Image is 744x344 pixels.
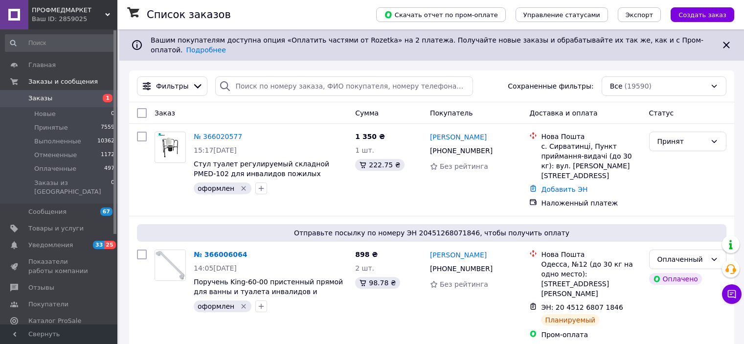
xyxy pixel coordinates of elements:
[198,302,234,310] span: оформлен
[194,278,343,305] a: Поручень King-60-00 пристенный прямой для ванны и туалета инвалидов и пожилых
[626,11,653,19] span: Экспорт
[28,283,54,292] span: Отзывы
[508,81,593,91] span: Сохраненные фильтры:
[618,7,661,22] button: Экспорт
[28,224,84,233] span: Товары и услуги
[440,162,488,170] span: Без рейтинга
[101,123,114,132] span: 7559
[194,160,329,187] a: Стул туалет регулируемый складной PMED-102 для инвалидов пожилых кресло горшок
[541,303,623,311] span: ЭН: 20 4512 6807 1846
[34,151,77,160] span: Отмененные
[141,228,722,238] span: Отправьте посылку по номеру ЭН 20451268071846, чтобы получить оплату
[430,265,493,273] span: [PHONE_NUMBER]
[28,94,52,103] span: Заказы
[155,132,186,163] a: Фото товару
[355,159,404,171] div: 222.75 ₴
[541,259,641,298] div: Одесса, №12 (до 30 кг на одно место): [STREET_ADDRESS][PERSON_NAME]
[610,81,623,91] span: Все
[657,254,706,265] div: Оплаченный
[147,9,231,21] h1: Список заказов
[100,207,113,216] span: 67
[355,146,374,154] span: 1 шт.
[198,184,234,192] span: оформлен
[355,133,385,140] span: 1 350 ₴
[34,137,81,146] span: Выполненные
[430,132,487,142] a: [PERSON_NAME]
[516,7,608,22] button: Управление статусами
[430,147,493,155] span: [PHONE_NUMBER]
[440,280,488,288] span: Без рейтинга
[28,241,73,250] span: Уведомления
[541,132,641,141] div: Нова Пошта
[28,300,68,309] span: Покупатели
[156,81,188,91] span: Фильтры
[158,132,182,162] img: Фото товару
[28,77,98,86] span: Заказы и сообщения
[155,109,175,117] span: Заказ
[104,164,114,173] span: 497
[103,94,113,102] span: 1
[541,141,641,181] div: с. Сирватинці, Пункт приймання-видачі (до 30 кг): вул. [PERSON_NAME][STREET_ADDRESS]
[34,110,56,118] span: Новые
[104,241,115,249] span: 25
[194,133,242,140] a: № 366020577
[97,137,114,146] span: 10362
[215,76,473,96] input: Поиск по номеру заказа, ФИО покупателя, номеру телефона, Email, номеру накладной
[28,317,81,325] span: Каталог ProSale
[28,257,90,275] span: Показатели работы компании
[523,11,600,19] span: Управление статусами
[111,110,114,118] span: 0
[649,109,674,117] span: Статус
[240,184,248,192] svg: Удалить метку
[541,185,587,193] a: Добавить ЭН
[355,251,378,258] span: 898 ₴
[111,179,114,196] span: 0
[529,109,597,117] span: Доставка и оплата
[430,109,473,117] span: Покупатель
[240,302,248,310] svg: Удалить метку
[186,46,226,54] a: Подробнее
[32,15,117,23] div: Ваш ID: 2859025
[541,330,641,340] div: Пром-оплата
[32,6,105,15] span: ПРОФМЕДМАРКЕТ
[355,277,400,289] div: 98.78 ₴
[34,179,111,196] span: Заказы из [GEOGRAPHIC_DATA]
[384,10,498,19] span: Скачать отчет по пром-оплате
[541,314,599,326] div: Планируемый
[678,11,726,19] span: Создать заказ
[625,82,652,90] span: (19590)
[155,250,185,280] img: Фото товару
[155,250,186,281] a: Фото товару
[649,273,702,285] div: Оплачено
[151,36,703,54] span: Вашим покупателям доступна опция «Оплатить частями от Rozetka» на 2 платежа. Получайте новые зака...
[671,7,734,22] button: Создать заказ
[355,264,374,272] span: 2 шт.
[194,251,247,258] a: № 366006064
[194,264,237,272] span: 14:05[DATE]
[657,136,706,147] div: Принят
[376,7,506,22] button: Скачать отчет по пром-оплате
[5,34,115,52] input: Поиск
[93,241,104,249] span: 33
[34,164,76,173] span: Оплаченные
[661,10,734,18] a: Создать заказ
[430,250,487,260] a: [PERSON_NAME]
[28,207,67,216] span: Сообщения
[194,146,237,154] span: 15:17[DATE]
[541,198,641,208] div: Наложенный платеж
[541,250,641,259] div: Нова Пошта
[28,61,56,69] span: Главная
[101,151,114,160] span: 1172
[34,123,68,132] span: Принятые
[722,284,742,304] button: Чат с покупателем
[355,109,379,117] span: Сумма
